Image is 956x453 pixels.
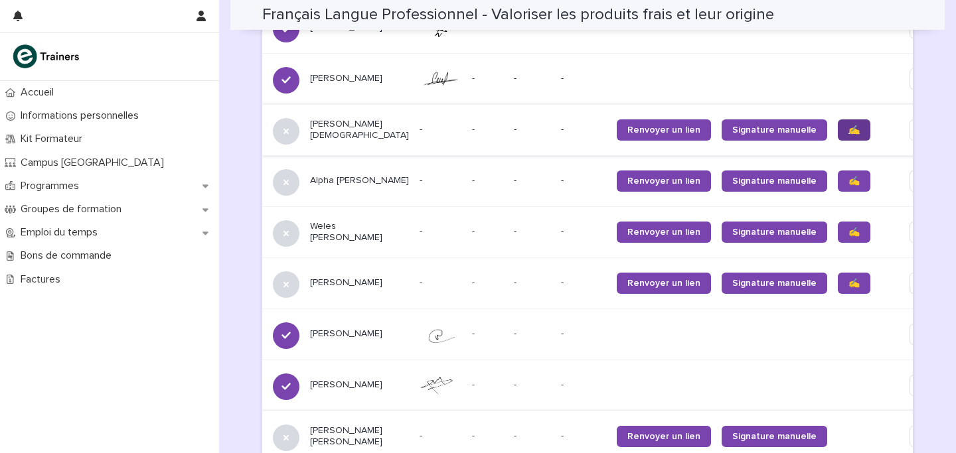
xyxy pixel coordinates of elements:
[15,226,108,239] p: Emploi du temps
[848,279,860,288] span: ✍️
[310,175,409,186] p: Alpha [PERSON_NAME]
[838,170,870,192] a: ✍️
[561,73,606,84] p: -
[472,172,477,186] p: -
[910,375,949,396] button: Edit
[910,273,949,294] button: Edit
[617,119,711,141] a: Renvoyer un lien
[420,277,461,289] p: -
[910,222,949,243] button: Edit
[838,273,870,294] a: ✍️
[848,176,860,186] span: ✍️
[627,432,700,441] span: Renvoyer un lien
[514,277,550,289] p: -
[15,109,149,122] p: Informations personnelles
[472,275,477,289] p: -
[420,226,461,237] p: -
[722,222,827,243] a: Signature manuelle
[15,157,175,169] p: Campus [GEOGRAPHIC_DATA]
[472,224,477,237] p: -
[722,170,827,192] a: Signature manuelle
[15,180,90,192] p: Programmes
[310,425,409,448] p: [PERSON_NAME] [PERSON_NAME]
[910,170,949,192] button: Edit
[561,226,606,237] p: -
[561,430,606,442] p: -
[838,222,870,243] a: ✍️
[420,175,461,186] p: -
[15,133,93,145] p: Kit Formateur
[514,175,550,186] p: -
[561,175,606,186] p: -
[472,428,477,442] p: -
[310,221,409,243] p: Weles [PERSON_NAME]
[722,273,827,294] a: Signature manuelle
[420,70,461,87] img: 8MhotkmWNOyV3pHi0pXpWYCnjh4MJ1H4ubN2GnXrXJc
[561,124,606,135] p: -
[420,324,461,344] img: vb9zP-Zc4M22kQQPzFw006jBp2ft2RZvQYpMAmI2O98
[420,376,461,395] img: 1L_yOg0vwfB2XzgA-jWYfn1Oh2FoV_tMi8ARVh7lCdM
[732,125,817,135] span: Signature manuelle
[514,226,550,237] p: -
[627,227,700,237] span: Renvoyer un lien
[627,279,700,288] span: Renvoyer un lien
[472,121,477,135] p: -
[15,203,132,216] p: Groupes de formation
[561,328,606,340] p: -
[420,124,461,135] p: -
[310,119,409,141] p: [PERSON_NAME][DEMOGRAPHIC_DATA]
[514,124,550,135] p: -
[310,277,409,289] p: [PERSON_NAME]
[617,273,711,294] a: Renvoyer un lien
[561,277,606,289] p: -
[617,426,711,447] a: Renvoyer un lien
[310,328,409,340] p: [PERSON_NAME]
[11,43,84,70] img: K0CqGN7SDeD6s4JG8KQk
[722,426,827,447] a: Signature manuelle
[722,119,827,141] a: Signature manuelle
[617,170,711,192] a: Renvoyer un lien
[732,432,817,441] span: Signature manuelle
[514,379,550,391] p: -
[910,426,949,447] button: Edit
[514,73,550,84] p: -
[420,430,461,442] p: -
[310,73,409,84] p: [PERSON_NAME]
[910,68,949,90] button: Edit
[627,176,700,186] span: Renvoyer un lien
[561,379,606,391] p: -
[732,176,817,186] span: Signature manuelle
[848,125,860,135] span: ✍️
[910,119,949,141] button: Edit
[617,222,711,243] a: Renvoyer un lien
[838,119,870,141] a: ✍️
[472,70,477,84] p: -
[627,125,700,135] span: Renvoyer un lien
[472,326,477,340] p: -
[472,377,477,391] p: -
[15,86,64,99] p: Accueil
[514,430,550,442] p: -
[732,227,817,237] span: Signature manuelle
[15,249,122,262] p: Bons de commande
[15,273,71,286] p: Factures
[848,227,860,237] span: ✍️
[310,379,409,391] p: [PERSON_NAME]
[910,324,949,345] button: Edit
[514,328,550,340] p: -
[262,5,774,25] h2: Français Langue Professionnel - Valoriser les produits frais et leur origine
[732,279,817,288] span: Signature manuelle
